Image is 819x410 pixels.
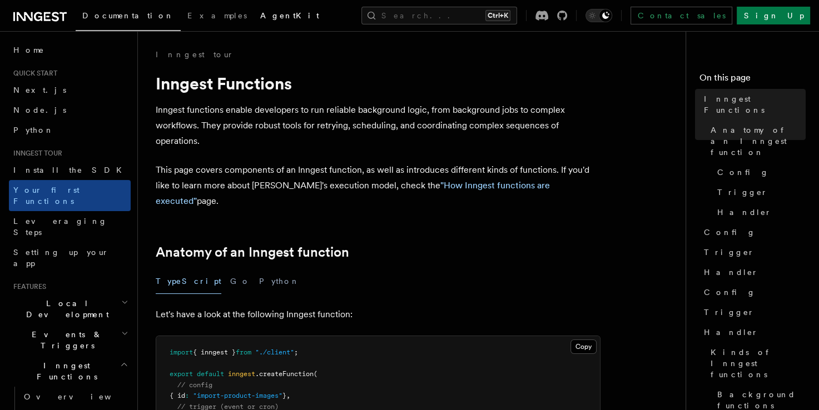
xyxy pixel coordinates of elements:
[230,269,250,294] button: Go
[19,387,131,407] a: Overview
[699,222,806,242] a: Config
[706,342,806,384] a: Kinds of Inngest functions
[699,71,806,89] h4: On this page
[314,370,317,378] span: (
[9,120,131,140] a: Python
[631,7,732,24] a: Contact sales
[9,324,131,356] button: Events & Triggers
[737,7,810,24] a: Sign Up
[255,370,314,378] span: .createFunction
[156,162,600,209] p: This page covers components of an Inngest function, as well as introduces different kinds of func...
[704,287,756,298] span: Config
[185,392,189,399] span: :
[717,207,772,218] span: Handler
[699,242,806,262] a: Trigger
[9,282,46,291] span: Features
[9,180,131,211] a: Your first Functions
[699,262,806,282] a: Handler
[9,211,131,242] a: Leveraging Steps
[717,167,769,178] span: Config
[260,11,319,20] span: AgentKit
[13,166,128,174] span: Install the SDK
[259,269,300,294] button: Python
[156,102,600,149] p: Inngest functions enable developers to run reliable background logic, from background jobs to com...
[9,100,131,120] a: Node.js
[704,247,755,258] span: Trigger
[156,49,234,60] a: Inngest tour
[82,11,174,20] span: Documentation
[713,182,806,202] a: Trigger
[9,293,131,324] button: Local Development
[156,73,600,93] h1: Inngest Functions
[713,202,806,222] a: Handler
[282,392,286,399] span: }
[713,162,806,182] a: Config
[704,93,806,116] span: Inngest Functions
[13,86,66,94] span: Next.js
[170,348,193,356] span: import
[193,348,236,356] span: { inngest }
[9,360,120,382] span: Inngest Functions
[9,329,121,351] span: Events & Triggers
[699,282,806,302] a: Config
[704,307,755,318] span: Trigger
[9,160,131,180] a: Install the SDK
[706,120,806,162] a: Anatomy of an Inngest function
[699,302,806,322] a: Trigger
[197,370,224,378] span: default
[9,356,131,387] button: Inngest Functions
[156,244,349,260] a: Anatomy of an Inngest function
[704,327,758,338] span: Handler
[699,322,806,342] a: Handler
[717,187,768,198] span: Trigger
[193,392,282,399] span: "import-product-images"
[156,269,221,294] button: TypeScript
[13,248,109,268] span: Setting up your app
[711,347,806,380] span: Kinds of Inngest functions
[704,227,756,238] span: Config
[711,124,806,158] span: Anatomy of an Inngest function
[361,7,517,24] button: Search...Ctrl+K
[286,392,290,399] span: ,
[13,217,107,237] span: Leveraging Steps
[9,242,131,273] a: Setting up your app
[9,298,121,320] span: Local Development
[9,69,57,78] span: Quick start
[570,339,597,354] button: Copy
[585,9,612,22] button: Toggle dark mode
[9,40,131,60] a: Home
[9,80,131,100] a: Next.js
[13,126,54,134] span: Python
[236,348,251,356] span: from
[170,370,193,378] span: export
[9,149,62,158] span: Inngest tour
[13,186,80,206] span: Your first Functions
[170,392,185,399] span: { id
[485,10,510,21] kbd: Ctrl+K
[24,392,138,401] span: Overview
[76,3,181,31] a: Documentation
[187,11,247,20] span: Examples
[181,3,254,30] a: Examples
[177,381,212,389] span: // config
[156,307,600,322] p: Let's have a look at the following Inngest function:
[13,44,44,56] span: Home
[13,106,66,114] span: Node.js
[294,348,298,356] span: ;
[699,89,806,120] a: Inngest Functions
[255,348,294,356] span: "./client"
[228,370,255,378] span: inngest
[704,267,758,278] span: Handler
[254,3,326,30] a: AgentKit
